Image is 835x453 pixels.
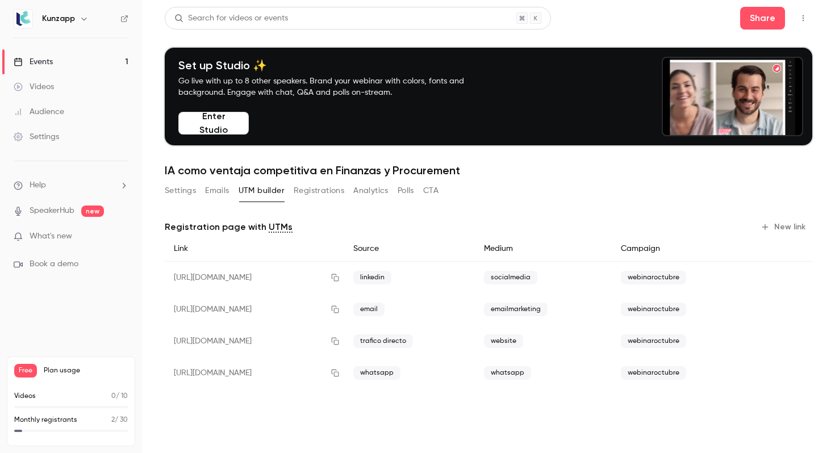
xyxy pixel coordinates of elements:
[30,230,72,242] span: What's new
[165,293,344,325] div: [URL][DOMAIN_NAME]
[165,325,344,357] div: [URL][DOMAIN_NAME]
[353,271,391,284] span: linkedin
[14,56,53,68] div: Events
[165,163,812,177] h1: IA como ventaja competitiva en Finanzas y Procurement
[484,366,531,380] span: whatsapp
[612,236,751,262] div: Campaign
[621,366,686,380] span: webinaroctubre
[30,179,46,191] span: Help
[239,182,285,200] button: UTM builder
[294,182,344,200] button: Registrations
[14,391,36,401] p: Videos
[165,220,293,234] p: Registration page with
[484,303,548,316] span: emailmarketing
[165,236,344,262] div: Link
[14,179,128,191] li: help-dropdown-opener
[621,271,686,284] span: webinaroctubre
[14,415,77,425] p: Monthly registrants
[44,366,128,375] span: Plan usage
[165,262,344,294] div: [URL][DOMAIN_NAME]
[30,205,74,217] a: SpeakerHub
[475,236,612,262] div: Medium
[111,415,128,425] p: / 30
[344,236,474,262] div: Source
[398,182,414,200] button: Polls
[621,303,686,316] span: webinaroctubre
[14,10,32,28] img: Kunzapp
[353,303,385,316] span: email
[205,182,229,200] button: Emails
[14,106,64,118] div: Audience
[484,334,523,348] span: website
[30,258,78,270] span: Book a demo
[178,75,491,98] p: Go live with up to 8 other speakers. Brand your webinar with colors, fonts and background. Engage...
[621,334,686,348] span: webinaroctubre
[165,182,196,200] button: Settings
[14,131,59,142] div: Settings
[42,13,75,24] h6: Kunzapp
[111,393,116,400] span: 0
[81,205,104,217] span: new
[174,12,288,24] div: Search for videos or events
[353,366,400,380] span: whatsapp
[178,112,249,135] button: Enter Studio
[269,220,293,234] a: UTMs
[423,182,439,200] button: CTA
[353,334,413,348] span: trafico directo
[111,391,128,401] p: / 10
[165,357,344,389] div: [URL][DOMAIN_NAME]
[740,7,785,30] button: Share
[353,182,389,200] button: Analytics
[14,364,37,378] span: Free
[756,218,812,236] button: New link
[484,271,537,284] span: socialmedia
[14,81,54,93] div: Videos
[111,417,115,423] span: 2
[178,58,491,72] h4: Set up Studio ✨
